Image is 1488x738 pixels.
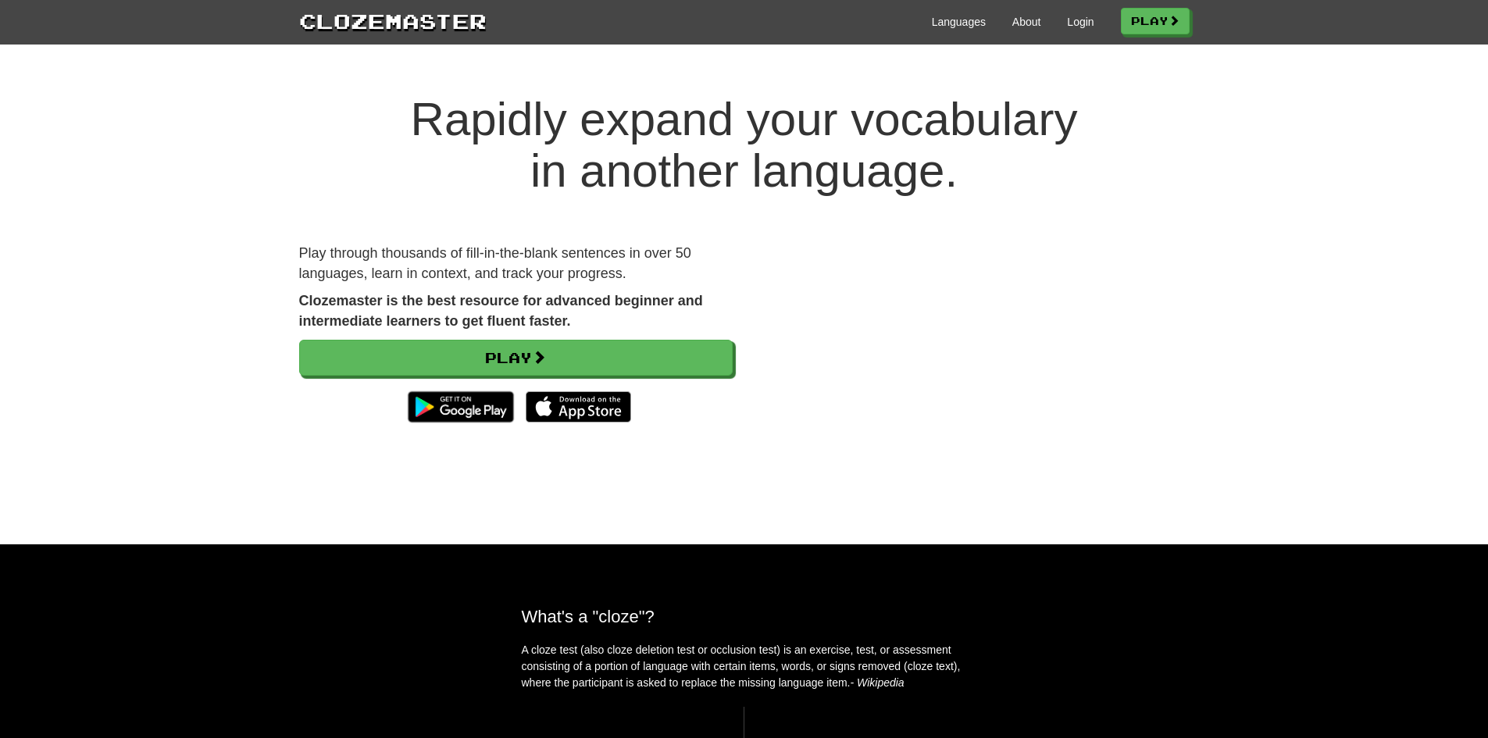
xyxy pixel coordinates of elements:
[522,607,967,626] h2: What's a "cloze"?
[522,642,967,691] p: A cloze test (also cloze deletion test or occlusion test) is an exercise, test, or assessment con...
[851,676,905,689] em: - Wikipedia
[1067,14,1094,30] a: Login
[1012,14,1041,30] a: About
[526,391,631,422] img: Download_on_the_App_Store_Badge_US-UK_135x40-25178aeef6eb6b83b96f5f2d004eda3bffbb37122de64afbaef7...
[1121,8,1190,34] a: Play
[932,14,986,30] a: Languages
[299,340,733,376] a: Play
[400,383,521,430] img: Get it on Google Play
[299,244,733,283] p: Play through thousands of fill-in-the-blank sentences in over 50 languages, learn in context, and...
[299,6,487,35] a: Clozemaster
[299,293,703,329] strong: Clozemaster is the best resource for advanced beginner and intermediate learners to get fluent fa...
